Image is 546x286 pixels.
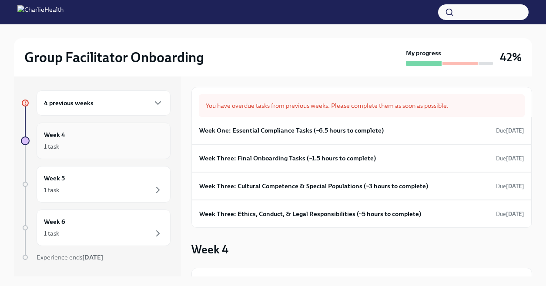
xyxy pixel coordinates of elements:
[44,229,59,238] div: 1 task
[199,124,524,137] a: Week One: Essential Compliance Tasks (~6.5 hours to complete)Due[DATE]
[17,5,64,19] img: CharlieHealth
[406,49,441,57] strong: My progress
[44,142,59,151] div: 1 task
[24,49,204,66] h2: Group Facilitator Onboarding
[44,173,65,183] h6: Week 5
[44,98,94,108] h6: 4 previous weeks
[500,50,522,65] h3: 42%
[506,155,524,162] strong: [DATE]
[496,126,524,135] span: August 25th, 2025 10:00
[44,130,65,140] h6: Week 4
[21,166,171,203] a: Week 51 task
[496,155,524,162] span: Due
[496,182,524,190] span: September 8th, 2025 10:00
[506,127,524,134] strong: [DATE]
[37,253,103,261] span: Experience ends
[496,183,524,190] span: Due
[506,211,524,217] strong: [DATE]
[37,90,171,116] div: 4 previous weeks
[199,207,524,220] a: Week Three: Ethics, Conduct, & Legal Responsibilities (~5 hours to complete)Due[DATE]
[82,253,103,261] strong: [DATE]
[199,126,384,135] h6: Week One: Essential Compliance Tasks (~6.5 hours to complete)
[496,211,524,217] span: Due
[199,209,421,219] h6: Week Three: Ethics, Conduct, & Legal Responsibilities (~5 hours to complete)
[199,153,376,163] h6: Week Three: Final Onboarding Tasks (~1.5 hours to complete)
[199,94,525,117] div: You have overdue tasks from previous weeks. Please complete them as soon as possible.
[496,210,524,218] span: September 8th, 2025 10:00
[191,242,228,257] h3: Week 4
[44,186,59,194] div: 1 task
[21,210,171,246] a: Week 61 task
[199,181,428,191] h6: Week Three: Cultural Competence & Special Populations (~3 hours to complete)
[21,123,171,159] a: Week 41 task
[496,154,524,163] span: September 6th, 2025 10:00
[199,152,524,165] a: Week Three: Final Onboarding Tasks (~1.5 hours to complete)Due[DATE]
[44,217,65,226] h6: Week 6
[496,127,524,134] span: Due
[506,183,524,190] strong: [DATE]
[199,180,524,193] a: Week Three: Cultural Competence & Special Populations (~3 hours to complete)Due[DATE]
